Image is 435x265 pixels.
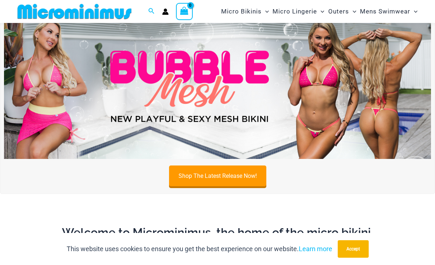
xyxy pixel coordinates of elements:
[221,2,262,21] span: Micro Bikinis
[20,225,415,240] h2: Welcome to Microminimus, the home of the micro bikini.
[328,2,349,21] span: Outers
[338,240,369,258] button: Accept
[176,3,193,20] a: View Shopping Cart, empty
[317,2,324,21] span: Menu Toggle
[273,2,317,21] span: Micro Lingerie
[326,2,358,21] a: OutersMenu ToggleMenu Toggle
[218,1,420,22] nav: Site Navigation
[219,2,271,21] a: Micro BikinisMenu ToggleMenu Toggle
[299,245,332,253] a: Learn more
[349,2,356,21] span: Menu Toggle
[360,2,410,21] span: Mens Swimwear
[271,2,326,21] a: Micro LingerieMenu ToggleMenu Toggle
[358,2,419,21] a: Mens SwimwearMenu ToggleMenu Toggle
[169,165,266,186] a: Shop The Latest Release Now!
[67,243,332,254] p: This website uses cookies to ensure you get the best experience on our website.
[410,2,418,21] span: Menu Toggle
[4,14,431,159] img: Bubble Mesh Highlight Pink
[15,3,134,20] img: MM SHOP LOGO FLAT
[148,7,155,16] a: Search icon link
[162,8,169,15] a: Account icon link
[262,2,269,21] span: Menu Toggle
